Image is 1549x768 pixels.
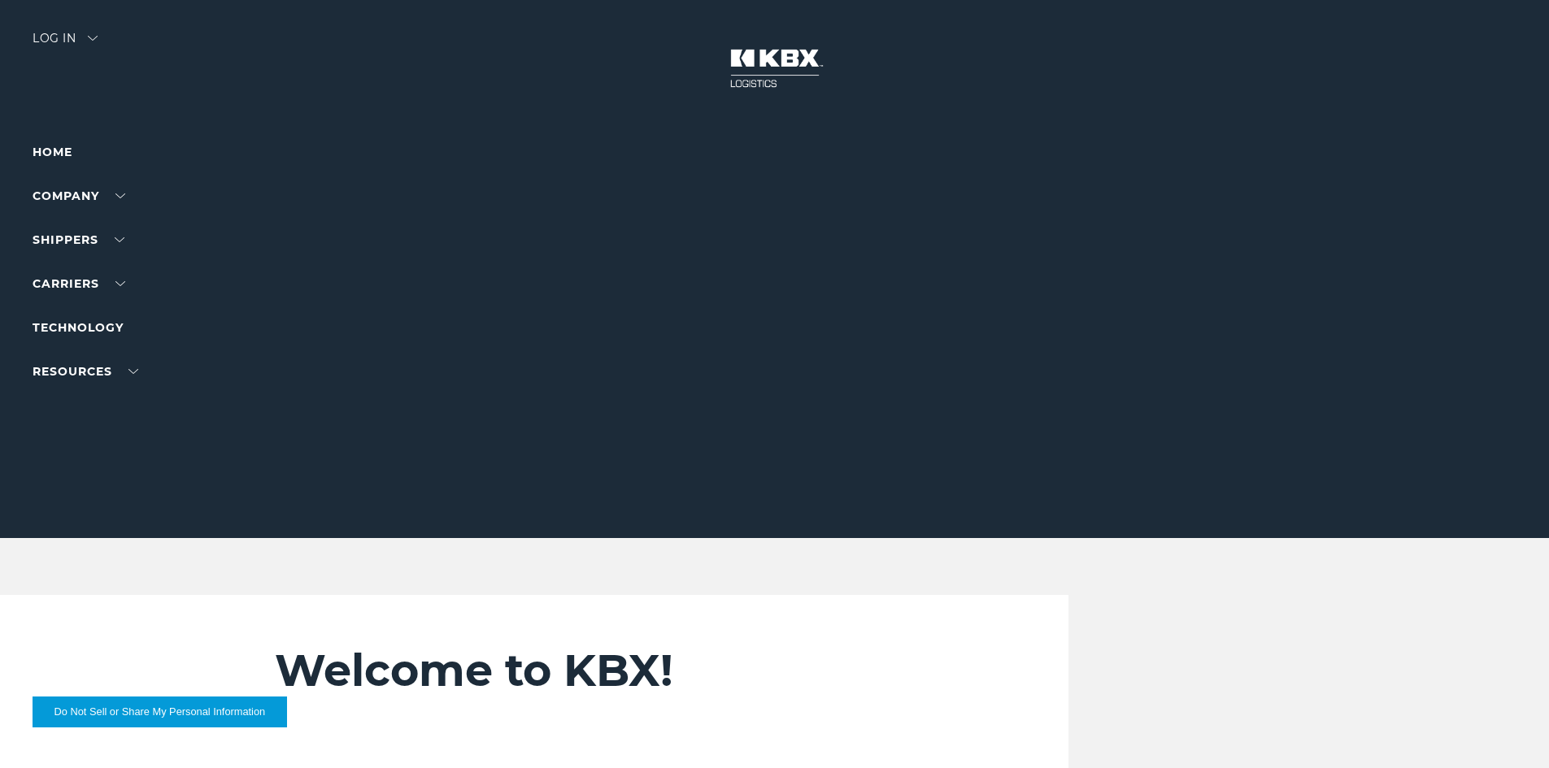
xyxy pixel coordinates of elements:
[33,276,125,291] a: Carriers
[33,145,72,159] a: Home
[714,33,836,104] img: kbx logo
[275,644,972,697] h2: Welcome to KBX!
[33,320,124,335] a: Technology
[33,33,98,56] div: Log in
[88,36,98,41] img: arrow
[33,364,138,379] a: RESOURCES
[33,232,124,247] a: SHIPPERS
[33,189,125,203] a: Company
[33,696,287,727] button: Do Not Sell or Share My Personal Information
